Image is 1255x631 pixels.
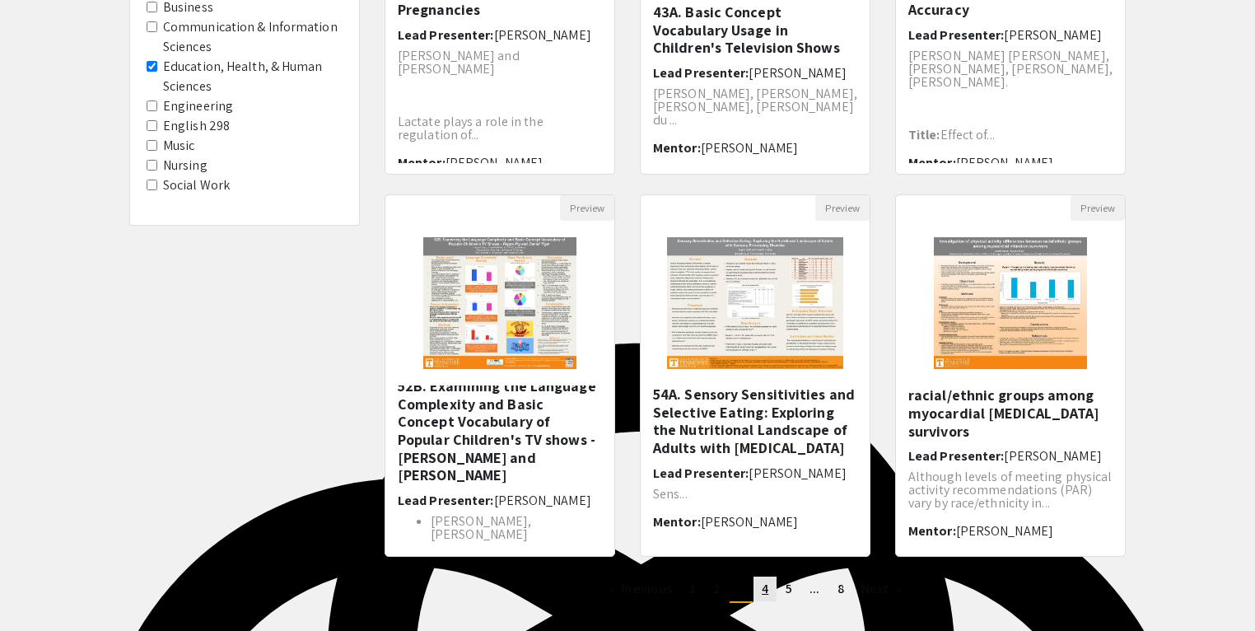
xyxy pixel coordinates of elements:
label: Social Work [163,175,230,195]
span: Sens... [653,485,688,502]
span: [PERSON_NAME] [1004,447,1101,465]
span: Lactate plays a role in the regulation of... [398,113,544,143]
span: 3 [738,580,744,597]
span: [PERSON_NAME] [749,465,846,482]
span: [PERSON_NAME] [494,26,591,44]
h6: Lead Presenter: [908,27,1113,43]
span: [PERSON_NAME] [956,522,1053,540]
div: Open Presentation <p>52B. Examining the Language Complexity and Basic Concept Vocabulary of Popul... [385,194,615,557]
img: <p>51C. Investigation of physical activity differences between racial/ethnic groups among myocard... [917,221,1104,386]
p: Effect of... [908,129,1113,142]
span: 2 [713,580,721,597]
h6: Lead Presenter: [398,27,602,43]
strong: Title: [908,126,940,143]
span: 1 [689,580,696,597]
span: [PERSON_NAME] [494,492,591,509]
span: Mentor: [908,154,956,171]
button: Preview [560,195,614,221]
span: [PERSON_NAME] [701,513,798,531]
span: 8 [837,580,844,597]
button: Preview [1071,195,1125,221]
span: 4 [762,580,768,597]
div: Open Presentation <p>54A. <span style="color: rgb(0, 0, 0);">Sensory Sensitivities and Selective ... [640,194,870,557]
img: <p>54A. <span style="color: rgb(0, 0, 0);">Sensory Sensitivities and Selective Eating: Exploring ... [651,221,859,386]
p: [PERSON_NAME] [PERSON_NAME], [PERSON_NAME], [PERSON_NAME], [PERSON_NAME]. [908,49,1113,89]
span: Mentor: [653,139,701,157]
span: Mentor: [398,154,446,171]
ul: Pagination [385,577,1126,603]
h5: 52B. Examining the Language Complexity and Basic Concept Vocabulary of Popular Children's TV show... [398,377,602,484]
p: [PERSON_NAME] and [PERSON_NAME] [398,49,602,76]
label: Nursing [163,156,208,175]
a: Next page [853,577,910,601]
iframe: Chat [12,557,70,619]
span: [PERSON_NAME] [1004,26,1101,44]
span: Mentor: [653,513,701,531]
a: Previous page [600,577,680,601]
h6: Lead Presenter: [653,65,857,81]
span: [PERSON_NAME], [PERSON_NAME], [PERSON_NAME], [PERSON_NAME] du ... [653,85,857,129]
h5: 51C. Investigation of physical activity differences between racial/ethnic groups among myocardial... [908,351,1113,440]
h6: Lead Presenter: [398,493,602,508]
span: [PERSON_NAME] [446,154,543,171]
li: [PERSON_NAME], [PERSON_NAME] [431,515,602,541]
label: Music [163,136,195,156]
h5: 43A. Basic Concept Vocabulary Usage in Children's Television Shows [653,3,857,57]
span: Mentor: [908,522,956,540]
h6: Lead Presenter: [908,448,1113,464]
span: [PERSON_NAME] [749,64,846,82]
label: Communication & Information Sciences [163,17,343,57]
h6: Lead Presenter: [653,465,857,481]
span: ... [809,580,819,597]
h5: 54A. Sensory Sensitivities and Selective Eating: Exploring the Nutritional Landscape of Adults wi... [653,386,857,456]
button: Preview [815,195,870,221]
span: 5 [786,580,792,597]
span: Although levels of meeting physical activity recommendations (PAR) vary by race/ethnicity in... [908,468,1113,512]
span: [PERSON_NAME] [956,154,1053,171]
label: Engineering [163,96,233,116]
span: [PERSON_NAME] [701,139,798,157]
label: Education, Health, & Human Sciences [163,57,343,96]
img: <p>52B. Examining the Language Complexity and Basic Concept Vocabulary of Popular Children's TV s... [407,221,594,386]
div: Open Presentation <p>51C. Investigation of physical activity differences between racial/ethnic gr... [895,194,1126,557]
label: English 298 [163,116,230,136]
